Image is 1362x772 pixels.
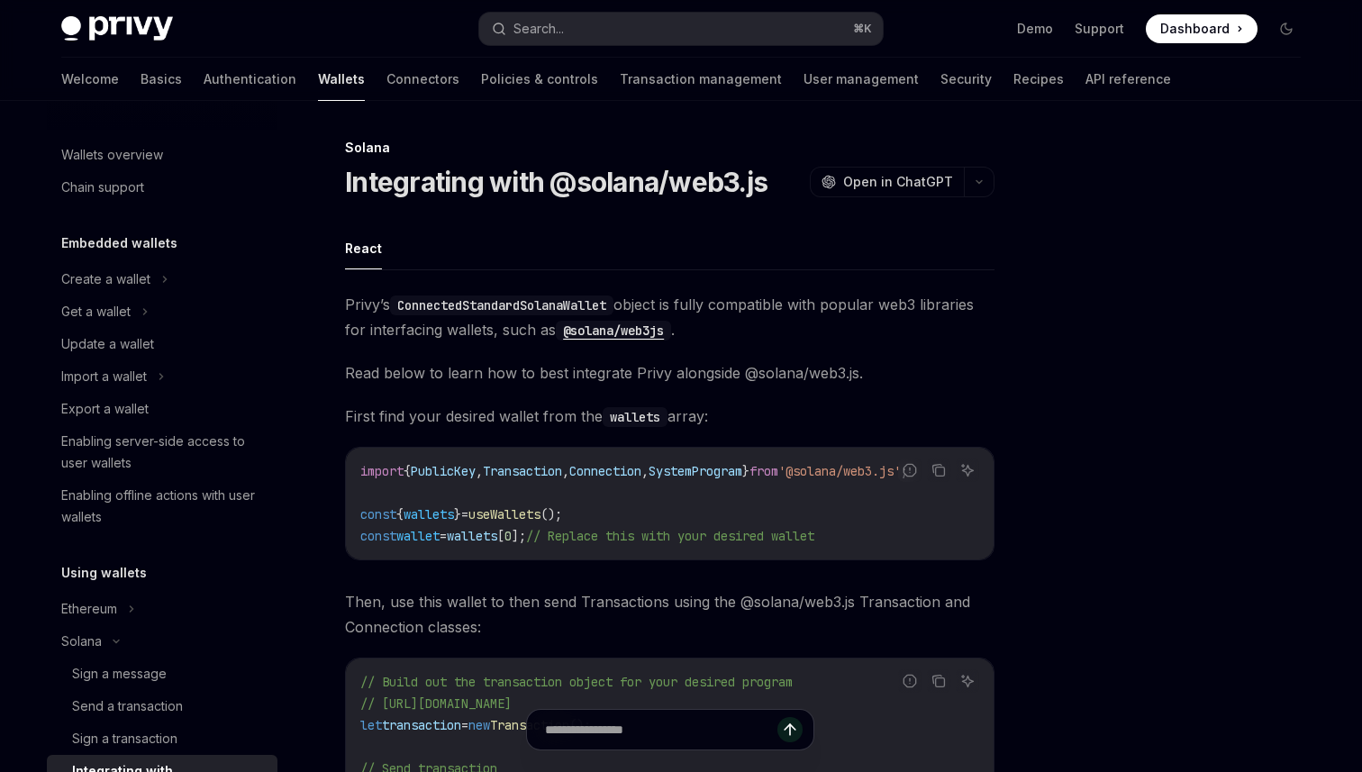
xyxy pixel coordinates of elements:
div: Enabling server-side access to user wallets [61,431,267,474]
a: Send a transaction [47,690,277,722]
span: First find your desired wallet from the array: [345,404,994,429]
span: from [749,463,778,479]
span: // Replace this with your desired wallet [526,528,814,544]
div: Create a wallet [61,268,150,290]
span: Connection [569,463,641,479]
span: Then, use this wallet to then send Transactions using the @solana/web3.js Transaction and Connect... [345,589,994,640]
button: React [345,227,382,269]
a: Transaction management [620,58,782,101]
span: const [360,528,396,544]
a: Welcome [61,58,119,101]
a: Sign a message [47,658,277,690]
span: 0 [504,528,512,544]
span: wallet [396,528,440,544]
span: { [396,506,404,522]
span: const [360,506,396,522]
a: Basics [141,58,182,101]
span: Read below to learn how to best integrate Privy alongside @solana/web3.js. [345,360,994,386]
input: Ask a question... [545,710,777,749]
div: Sign a message [72,663,167,685]
h5: Using wallets [61,562,147,584]
a: Sign a transaction [47,722,277,755]
span: [ [497,528,504,544]
a: User management [804,58,919,101]
a: Wallets [318,58,365,101]
a: Recipes [1013,58,1064,101]
div: Ethereum [61,598,117,620]
button: Copy the contents from the code block [927,669,950,693]
span: ⌘ K [853,22,872,36]
a: API reference [1085,58,1171,101]
span: import [360,463,404,479]
button: Create a wallet [47,263,277,295]
span: Dashboard [1160,20,1230,38]
span: Open in ChatGPT [843,173,953,191]
a: Security [940,58,992,101]
button: Get a wallet [47,295,277,328]
a: Export a wallet [47,393,277,425]
a: Support [1075,20,1124,38]
span: useWallets [468,506,540,522]
a: Policies & controls [481,58,598,101]
span: = [461,506,468,522]
span: '@solana/web3.js' [778,463,901,479]
span: { [404,463,411,479]
button: Ask AI [956,669,979,693]
code: @solana/web3js [556,321,671,341]
a: @solana/web3js [556,321,671,339]
div: Get a wallet [61,301,131,322]
span: wallets [404,506,454,522]
span: , [562,463,569,479]
h1: Integrating with @solana/web3.js [345,166,767,198]
div: Enabling offline actions with user wallets [61,485,267,528]
a: Authentication [204,58,296,101]
span: Transaction [483,463,562,479]
img: dark logo [61,16,173,41]
div: Solana [345,139,994,157]
span: } [742,463,749,479]
code: ConnectedStandardSolanaWallet [390,295,613,315]
span: , [641,463,649,479]
div: Send a transaction [72,695,183,717]
span: ]; [512,528,526,544]
span: PublicKey [411,463,476,479]
span: , [476,463,483,479]
a: Demo [1017,20,1053,38]
button: Report incorrect code [898,459,922,482]
div: Wallets overview [61,144,163,166]
button: Copy the contents from the code block [927,459,950,482]
a: Enabling offline actions with user wallets [47,479,277,533]
button: Import a wallet [47,360,277,393]
span: = [440,528,447,544]
div: Search... [513,18,564,40]
button: Toggle dark mode [1272,14,1301,43]
span: Privy’s object is fully compatible with popular web3 libraries for interfacing wallets, such as . [345,292,994,342]
a: Dashboard [1146,14,1258,43]
a: Update a wallet [47,328,277,360]
a: Enabling server-side access to user wallets [47,425,277,479]
div: Chain support [61,177,144,198]
button: Search...⌘K [479,13,883,45]
code: wallets [603,407,667,427]
button: Send message [777,717,803,742]
button: Ethereum [47,593,277,625]
span: } [454,506,461,522]
div: Export a wallet [61,398,149,420]
button: Report incorrect code [898,669,922,693]
a: Wallets overview [47,139,277,171]
div: Sign a transaction [72,728,177,749]
span: (); [540,506,562,522]
span: // [URL][DOMAIN_NAME] [360,695,512,712]
button: Solana [47,625,277,658]
a: Connectors [386,58,459,101]
h5: Embedded wallets [61,232,177,254]
span: wallets [447,528,497,544]
span: SystemProgram [649,463,742,479]
button: Ask AI [956,459,979,482]
span: // Build out the transaction object for your desired program [360,674,793,690]
div: Solana [61,631,102,652]
button: Open in ChatGPT [810,167,964,197]
div: Update a wallet [61,333,154,355]
div: Import a wallet [61,366,147,387]
a: Chain support [47,171,277,204]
